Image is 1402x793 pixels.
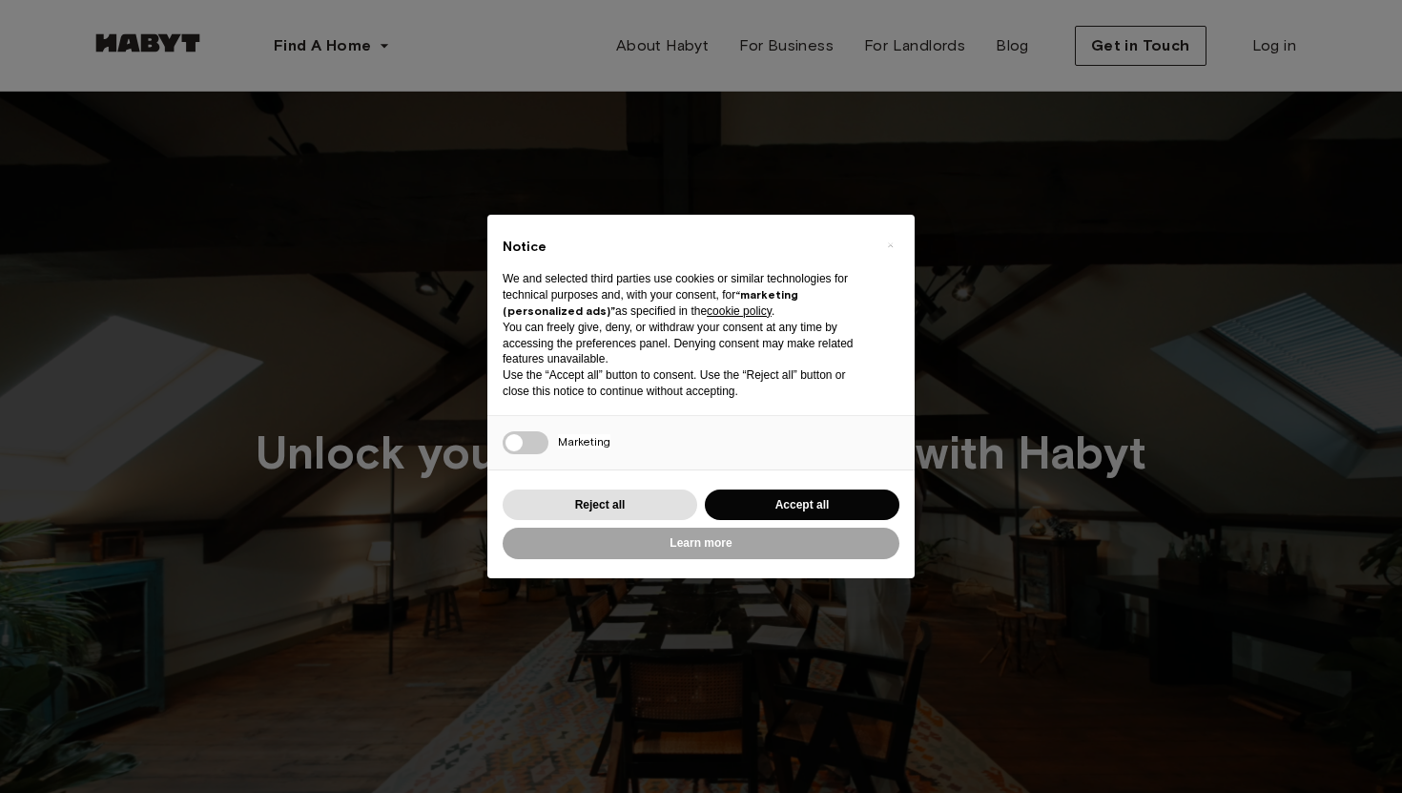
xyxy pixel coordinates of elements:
p: You can freely give, deny, or withdraw your consent at any time by accessing the preferences pane... [503,320,869,367]
button: Close this notice [875,230,905,261]
button: Accept all [705,490,899,521]
p: We and selected third parties use cookies or similar technologies for technical purposes and, wit... [503,271,869,319]
button: Learn more [503,528,899,559]
p: Use the “Accept all” button to consent. Use the “Reject all” button or close this notice to conti... [503,367,869,400]
span: × [887,234,894,257]
button: Reject all [503,490,697,521]
span: Marketing [558,434,610,449]
strong: “marketing (personalized ads)” [503,287,798,318]
h2: Notice [503,238,869,257]
a: cookie policy [707,304,772,318]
